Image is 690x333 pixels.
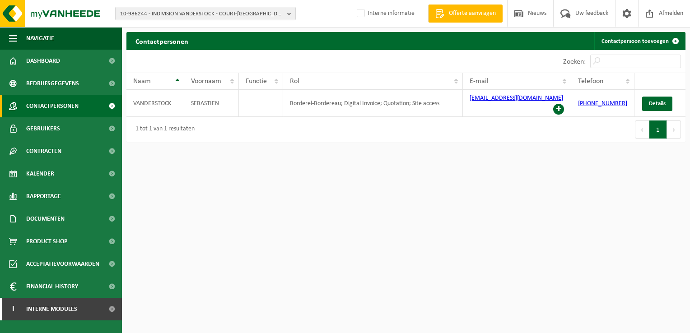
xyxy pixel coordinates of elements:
[470,95,563,102] a: [EMAIL_ADDRESS][DOMAIN_NAME]
[26,162,54,185] span: Kalender
[26,253,99,275] span: Acceptatievoorwaarden
[9,298,17,320] span: I
[26,275,78,298] span: Financial History
[470,78,489,85] span: E-mail
[649,120,667,139] button: 1
[26,298,77,320] span: Interne modules
[26,27,54,50] span: Navigatie
[26,72,79,95] span: Bedrijfsgegevens
[642,97,672,111] a: Details
[290,78,299,85] span: Rol
[126,32,197,50] h2: Contactpersonen
[115,7,296,20] button: 10-986244 - INDIVISION VANDERSTOCK - COURT-[GEOGRAPHIC_DATA]
[246,78,267,85] span: Functie
[184,90,239,117] td: SEBASTIEN
[26,95,79,117] span: Contactpersonen
[635,120,649,139] button: Previous
[191,78,221,85] span: Voornaam
[26,117,60,140] span: Gebruikers
[428,5,503,23] a: Offerte aanvragen
[578,78,603,85] span: Telefoon
[594,32,685,50] a: Contactpersoon toevoegen
[578,100,627,107] a: [PHONE_NUMBER]
[126,90,184,117] td: VANDERSTOCK
[283,90,463,117] td: Borderel-Bordereau; Digital Invoice; Quotation; Site access
[26,230,67,253] span: Product Shop
[563,58,586,65] label: Zoeken:
[120,7,284,21] span: 10-986244 - INDIVISION VANDERSTOCK - COURT-[GEOGRAPHIC_DATA]
[26,185,61,208] span: Rapportage
[667,120,681,139] button: Next
[26,50,60,72] span: Dashboard
[447,9,498,18] span: Offerte aanvragen
[355,7,415,20] label: Interne informatie
[131,121,195,138] div: 1 tot 1 van 1 resultaten
[26,140,61,162] span: Contracten
[649,101,666,106] span: Details
[26,208,65,230] span: Documenten
[133,78,151,85] span: Naam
